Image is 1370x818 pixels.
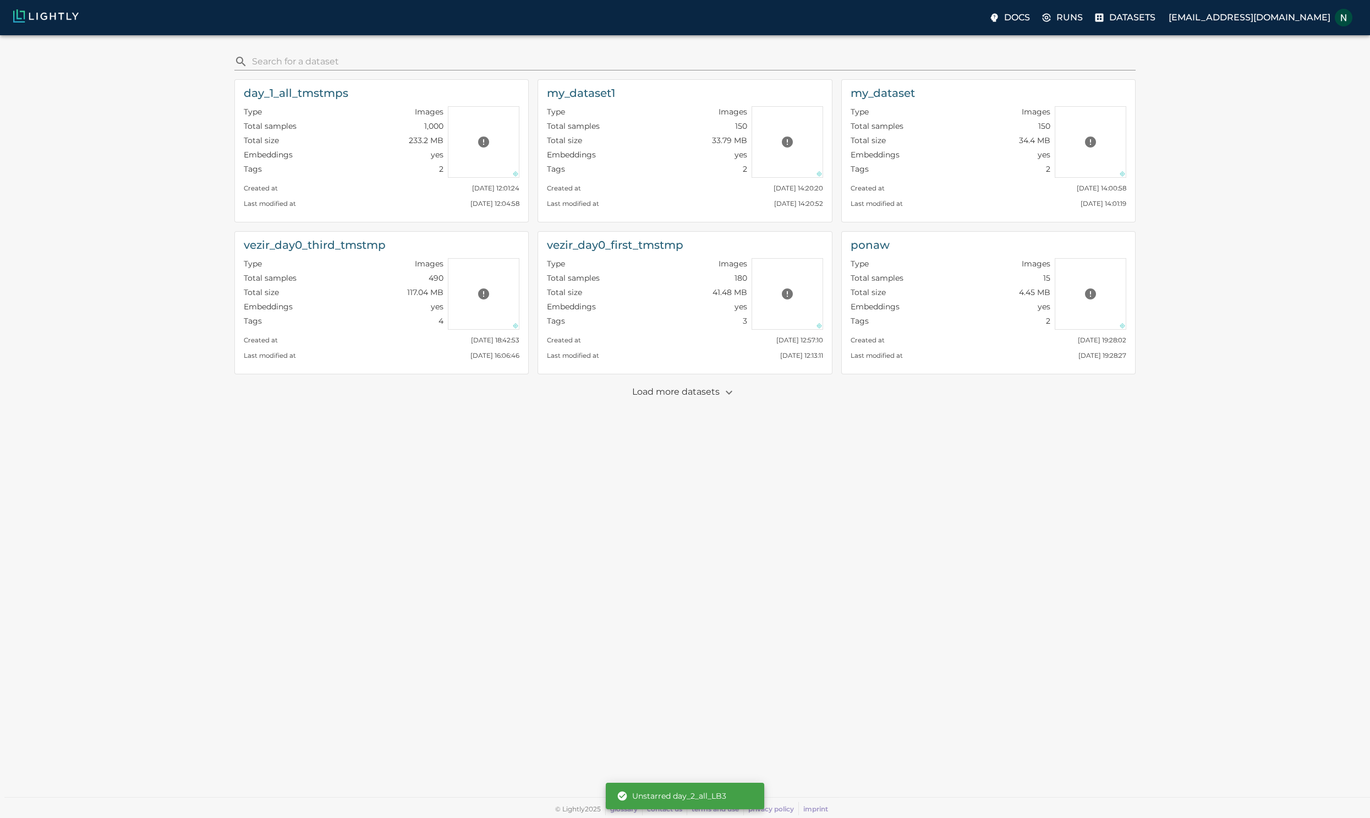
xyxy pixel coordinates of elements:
[774,184,823,192] small: [DATE] 14:20:20
[547,184,581,192] small: Created at
[547,163,565,174] p: Tags
[632,383,738,402] p: Load more datasets
[547,272,600,283] p: Total samples
[1081,200,1126,208] small: [DATE] 14:01:19
[13,9,79,23] img: Lightly
[851,84,915,102] h6: my_dataset
[851,272,903,283] p: Total samples
[547,336,581,344] small: Created at
[776,131,798,153] button: Preview cannot be loaded. Please ensure the datasource is configured correctly and that the refer...
[470,352,519,359] small: [DATE] 16:06:46
[735,272,747,283] p: 180
[735,301,747,312] p: yes
[547,149,596,160] p: Embeddings
[429,272,443,283] p: 490
[555,805,601,813] span: © Lightly 2025
[1078,336,1126,344] small: [DATE] 19:28:02
[244,258,262,269] p: Type
[1043,272,1050,283] p: 15
[1039,8,1087,28] label: Runs
[244,301,293,312] p: Embeddings
[547,200,599,208] small: Last modified at
[547,121,600,132] p: Total samples
[431,301,443,312] p: yes
[748,805,794,813] a: privacy policy
[851,287,886,298] p: Total size
[1079,283,1102,305] button: Preview cannot be loaded. Please ensure the datasource is configured correctly and that the refer...
[244,236,386,254] h6: vezir_day0_third_tmstmp
[1046,163,1050,174] p: 2
[1056,11,1083,24] p: Runs
[547,352,599,359] small: Last modified at
[851,121,903,132] p: Total samples
[851,149,900,160] p: Embeddings
[470,200,519,208] small: [DATE] 12:04:58
[424,121,443,132] p: 1,000
[407,287,443,298] p: 117.04 MB
[471,336,519,344] small: [DATE] 18:42:53
[547,84,615,102] h6: my_dataset1
[547,106,565,117] p: Type
[244,84,348,102] h6: day_1_all_tmstmps
[473,131,495,153] button: Preview cannot be loaded. Please ensure the datasource is configured correctly and that the refer...
[244,184,278,192] small: Created at
[538,79,832,222] a: my_dataset1TypeImagesTotal samples150Total size33.79 MBEmbeddingsyesTags2Preview cannot be loaded...
[244,149,293,160] p: Embeddings
[547,287,582,298] p: Total size
[851,258,869,269] p: Type
[1164,6,1357,30] label: [EMAIL_ADDRESS][DOMAIN_NAME]Nik Barb
[1335,9,1352,26] img: Nik Barb
[851,106,869,117] p: Type
[851,184,885,192] small: Created at
[1019,287,1050,298] p: 4.45 MB
[1092,8,1160,28] a: Datasets
[851,352,903,359] small: Last modified at
[841,231,1136,374] a: ponawTypeImagesTotal samples15Total size4.45 MBEmbeddingsyesTags2Preview cannot be loaded. Please...
[1109,11,1155,24] p: Datasets
[1019,135,1050,146] p: 34.4 MB
[547,315,565,326] p: Tags
[547,135,582,146] p: Total size
[409,135,443,146] p: 233.2 MB
[244,336,278,344] small: Created at
[244,135,279,146] p: Total size
[547,301,596,312] p: Embeddings
[244,121,297,132] p: Total samples
[1022,258,1050,269] p: Images
[719,258,747,269] p: Images
[472,184,519,192] small: [DATE] 12:01:24
[252,53,1132,70] input: search
[244,163,262,174] p: Tags
[244,272,297,283] p: Total samples
[851,236,890,254] h6: ponaw
[851,336,885,344] small: Created at
[1078,352,1126,359] small: [DATE] 19:28:27
[547,236,683,254] h6: vezir_day0_first_tmstmp
[774,200,823,208] small: [DATE] 14:20:52
[743,315,747,326] p: 3
[743,163,747,174] p: 2
[851,301,900,312] p: Embeddings
[987,8,1034,28] label: Docs
[841,79,1136,222] a: my_datasetTypeImagesTotal samples150Total size34.4 MBEmbeddingsyesTags2Preview cannot be loaded. ...
[1038,149,1050,160] p: yes
[1169,11,1330,24] p: [EMAIL_ADDRESS][DOMAIN_NAME]
[1004,11,1030,24] p: Docs
[538,231,832,374] a: vezir_day0_first_tmstmpTypeImagesTotal samples180Total size41.48 MBEmbeddingsyesTags3Preview cann...
[617,786,726,806] div: Unstarred day_2_all_LB3
[415,258,443,269] p: Images
[1077,184,1126,192] small: [DATE] 14:00:58
[735,149,747,160] p: yes
[851,200,903,208] small: Last modified at
[1038,121,1050,132] p: 150
[244,200,296,208] small: Last modified at
[713,287,747,298] p: 41.48 MB
[851,163,869,174] p: Tags
[803,805,828,813] a: imprint
[439,315,443,326] p: 4
[851,135,886,146] p: Total size
[1022,106,1050,117] p: Images
[1079,131,1102,153] button: Preview cannot be loaded. Please ensure the datasource is configured correctly and that the refer...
